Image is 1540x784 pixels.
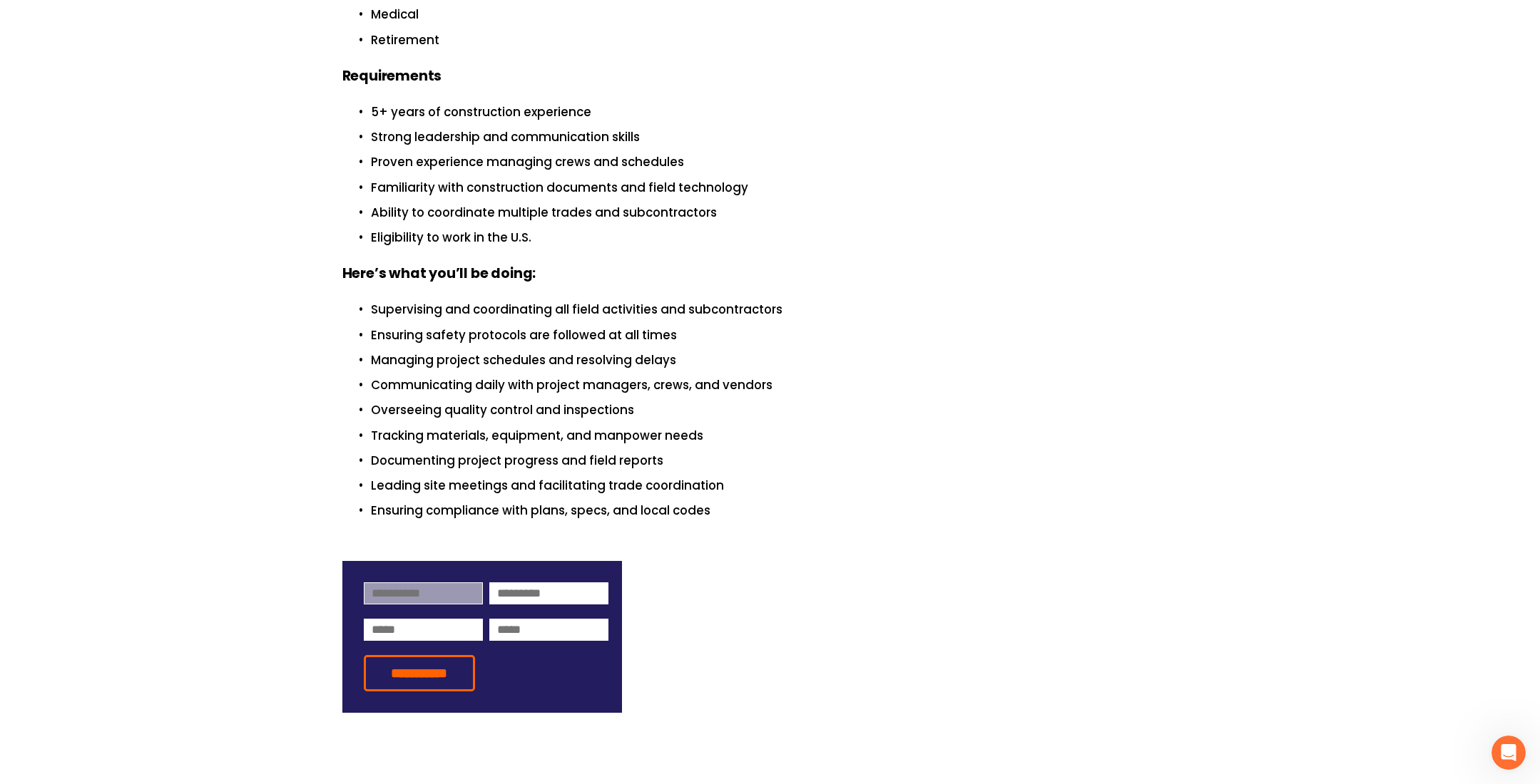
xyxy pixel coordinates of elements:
p: Documenting project progress and field reports [371,451,1198,470]
strong: Here’s what you’ll be doing: [342,264,536,283]
iframe: Intercom live chat [1491,736,1526,770]
p: Leading site meetings and facilitating trade coordination [371,476,1198,495]
p: Familiarity with construction documents and field technology [371,178,1198,197]
p: Overseeing quality control and inspections [371,401,1198,420]
p: Managing project schedules and resolving delays [371,351,1198,370]
p: Supervising and coordinating all field activities and subcontractors [371,300,1198,319]
p: Strong leadership and communication skills [371,128,1198,147]
p: Communicating daily with project managers, crews, and vendors [371,376,1198,395]
p: 5+ years of construction experience [371,103,1198,122]
p: Ensuring safety protocols are followed at all times [371,326,1198,345]
p: Ability to coordinate multiple trades and subcontractors [371,203,1198,222]
p: Retirement [371,31,1198,50]
p: Medical [371,5,1198,24]
p: Ensuring compliance with plans, specs, and local codes [371,501,1198,520]
p: Tracking materials, equipment, and manpower needs [371,426,1198,445]
p: Proven experience managing crews and schedules [371,153,1198,172]
p: Eligibility to work in the U.S. [371,228,1198,247]
strong: Requirements [342,66,442,86]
